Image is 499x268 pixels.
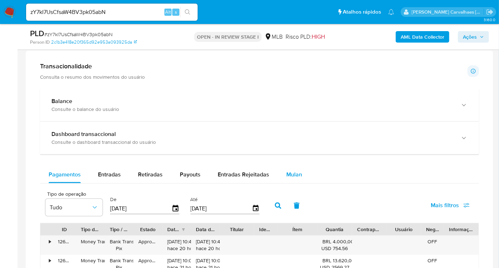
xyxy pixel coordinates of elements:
[180,7,195,17] button: search-icon
[458,31,489,43] button: Ações
[412,9,484,15] p: sara.carvalhaes@mercadopago.com.br
[194,32,262,42] p: OPEN - IN REVIEW STAGE I
[312,33,325,41] span: HIGH
[486,8,494,16] a: Sair
[343,8,381,16] span: Atalhos rápidos
[286,33,325,41] span: Risco PLD:
[388,9,394,15] a: Notificações
[463,31,477,43] span: Ações
[175,9,177,15] span: s
[26,8,198,17] input: Pesquise usuários ou casos...
[30,39,50,45] b: Person ID
[44,31,113,38] span: # zY7kI7UsCfsaW4BV3pk05abN
[484,17,495,23] span: 3.160.0
[165,9,171,15] span: Alt
[51,39,137,45] a: 2c1b3e418e20f365d92e953a093925da
[265,33,283,41] div: MLB
[30,28,44,39] b: PLD
[401,31,444,43] b: AML Data Collector
[396,31,449,43] button: AML Data Collector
